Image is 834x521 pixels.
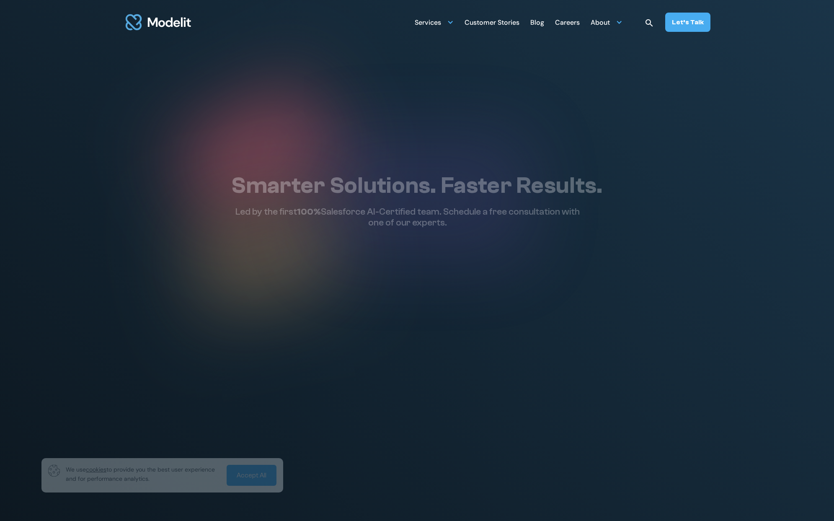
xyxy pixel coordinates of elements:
span: cookies [86,466,106,473]
a: Careers [555,14,580,30]
div: Services [415,15,441,31]
p: We use to provide you the best user experience and for performance analytics. [66,465,221,483]
div: Services [415,14,454,30]
img: modelit logo [124,9,193,35]
a: home [124,9,193,35]
div: About [591,14,622,30]
div: About [591,15,610,31]
a: Blog [530,14,544,30]
a: Accept All [227,465,276,486]
div: Blog [530,15,544,31]
a: Let’s Talk [665,13,710,32]
a: Customer Stories [465,14,519,30]
h1: Smarter Solutions. Faster Results. [231,172,602,200]
div: Let’s Talk [672,18,704,27]
p: Led by the first Salesforce AI-Certified team. Schedule a free consultation with one of our experts. [231,206,584,228]
div: Customer Stories [465,15,519,31]
span: 100% [297,206,321,217]
div: Careers [555,15,580,31]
